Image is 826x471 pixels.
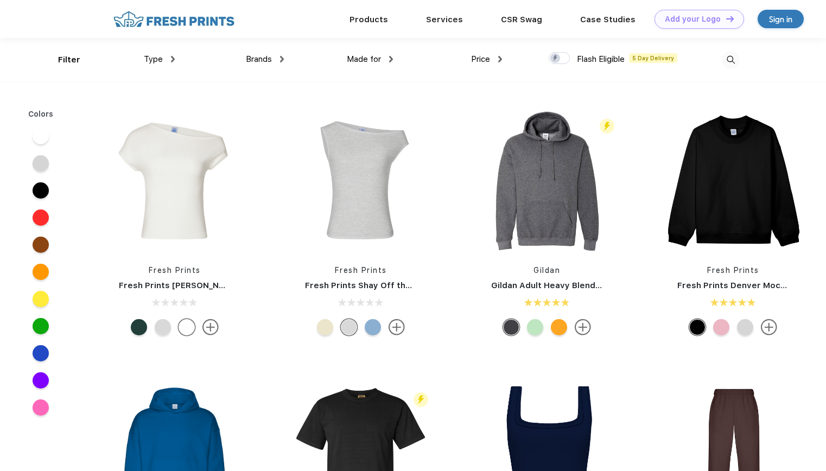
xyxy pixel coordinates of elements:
span: 5 Day Delivery [629,53,677,63]
div: Black [689,319,706,335]
div: White [179,319,195,335]
div: Pink [713,319,729,335]
div: Ash Grey [737,319,753,335]
a: Fresh Prints [149,266,201,275]
div: Filter [58,54,80,66]
a: Fresh Prints Shay Off the Shoulder Tank [305,281,472,290]
a: Fresh Prints [707,266,759,275]
img: fo%20logo%202.webp [110,10,238,29]
img: func=resize&h=266 [661,110,805,254]
img: DT [726,16,734,22]
a: Gildan Adult Heavy Blend 8 Oz. 50/50 Hooded Sweatshirt [491,281,728,290]
img: more.svg [202,319,219,335]
span: Price [471,54,490,64]
div: Colors [20,109,62,120]
span: Type [144,54,163,64]
span: Brands [246,54,272,64]
img: more.svg [575,319,591,335]
img: more.svg [389,319,405,335]
a: Services [426,15,463,24]
span: Flash Eligible [577,54,625,64]
div: Graphite Heather [503,319,519,335]
img: dropdown.png [389,56,393,62]
img: flash_active_toggle.svg [414,392,428,407]
img: func=resize&h=266 [289,110,433,254]
img: more.svg [761,319,777,335]
div: Mint Green [527,319,543,335]
div: Ash Grey [341,319,357,335]
div: Sign in [769,13,792,26]
div: Ash Grey [155,319,171,335]
div: Green [131,319,147,335]
a: Fresh Prints [335,266,387,275]
a: Fresh Prints [PERSON_NAME] Off the Shoulder Top [119,281,330,290]
img: desktop_search.svg [722,51,740,69]
div: Add your Logo [665,15,721,24]
img: flash_active_toggle.svg [600,119,614,133]
img: func=resize&h=266 [103,110,247,254]
img: func=resize&h=266 [475,110,619,254]
img: dropdown.png [498,56,502,62]
a: CSR Swag [501,15,542,24]
a: Products [350,15,388,24]
div: Yellow [317,319,333,335]
span: Made for [347,54,381,64]
a: Sign in [758,10,804,28]
a: Gildan [533,266,560,275]
div: Gold [551,319,567,335]
img: dropdown.png [280,56,284,62]
div: Light Blue [365,319,381,335]
img: dropdown.png [171,56,175,62]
